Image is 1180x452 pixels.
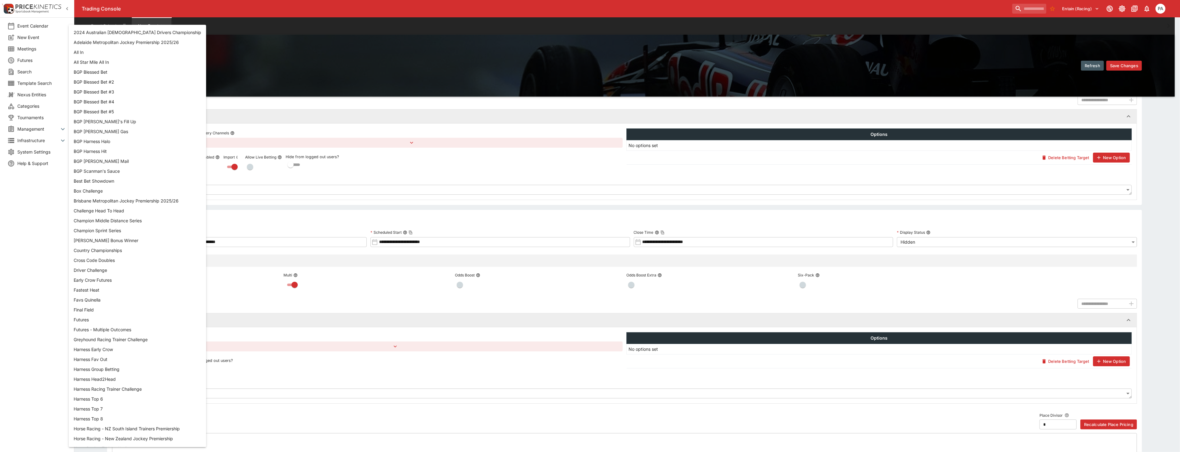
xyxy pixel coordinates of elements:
[69,295,206,305] li: Favs Quinella
[69,97,206,106] li: BGP Blessed Bet #4
[69,37,206,47] li: Adelaide Metropolitan Jockey Premiership 2025/26
[69,87,206,97] li: BGP Blessed Bet #3
[69,215,206,225] li: Champion Middle Distance Series
[69,315,206,324] li: Futures
[69,433,206,443] li: Horse Racing - New Zealand Jockey Premiership
[69,285,206,295] li: Fastest Heat
[69,67,206,77] li: BGP Blessed Bet
[69,404,206,414] li: Harness Top 7
[69,334,206,344] li: Greyhound Racing Trainer Challenge
[69,196,206,206] li: Brisbane Metropolitan Jockey Premiership 2025/26
[69,176,206,186] li: Best Bet Showdown
[69,374,206,384] li: Harness Head2Head
[69,57,206,67] li: All Star Mile All In
[69,344,206,354] li: Harness Early Crow
[69,186,206,196] li: Box Challenge
[69,166,206,176] li: BGP Scanman's Sauce
[69,424,206,433] li: Horse Racing - NZ South Island Trainers Premiership
[69,27,206,37] li: 2024 Australian [DEMOGRAPHIC_DATA] Drivers Championship
[69,156,206,166] li: BGP [PERSON_NAME] Mail
[69,106,206,116] li: BGP Blessed Bet #5
[69,136,206,146] li: BGP Harness Halo
[69,245,206,255] li: Country Championships
[69,235,206,245] li: [PERSON_NAME] Bonus Winner
[69,275,206,285] li: Early Crow Futures
[69,206,206,215] li: Challenge Head To Head
[69,126,206,136] li: BGP [PERSON_NAME] Gas
[69,414,206,424] li: Harness Top 8
[69,77,206,87] li: BGP Blessed Bet #2
[69,364,206,374] li: Harness Group Betting
[69,394,206,404] li: Harness Top 6
[69,354,206,364] li: Harness Fav Out
[69,225,206,235] li: Champion Sprint Series
[69,384,206,394] li: Harness Racing Trainer Challenge
[69,255,206,265] li: Cross Code Doubles
[69,324,206,334] li: Futures - Multiple Outcomes
[69,305,206,315] li: Final Field
[69,116,206,126] li: BGP [PERSON_NAME]'s Fill Up
[69,47,206,57] li: All In
[69,146,206,156] li: BGP Harness Hit
[69,265,206,275] li: Driver Challenge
